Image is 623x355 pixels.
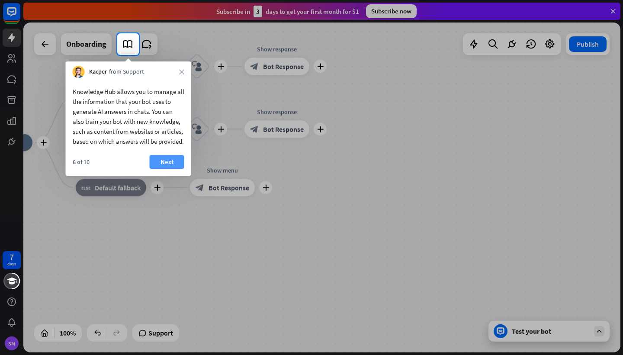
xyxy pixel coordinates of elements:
span: Kacper [89,68,107,76]
span: from Support [109,68,144,76]
div: 6 of 10 [73,158,90,166]
button: Next [150,155,184,169]
button: Open LiveChat chat widget [7,3,33,29]
div: Knowledge Hub allows you to manage all the information that your bot uses to generate AI answers ... [73,87,184,146]
i: close [179,69,184,74]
